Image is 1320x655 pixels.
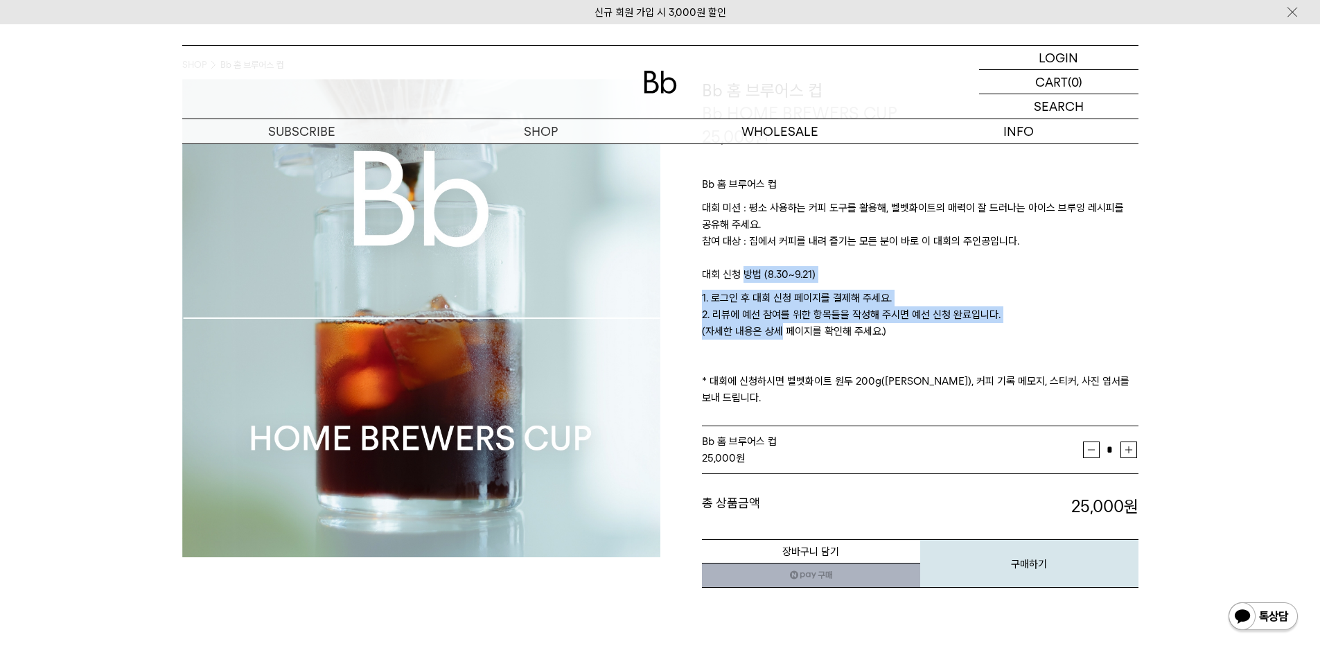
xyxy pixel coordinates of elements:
a: 신규 회원 가입 시 3,000원 할인 [595,6,726,19]
span: Bb 홈 브루어스 컵 [702,435,777,448]
a: 새창 [702,563,920,588]
strong: 25,000 [702,452,736,464]
img: 로고 [644,71,677,94]
button: 구매하기 [920,539,1138,588]
a: LOGIN [979,46,1138,70]
p: 대회 신청 방법 (8.30~9.21) [702,266,1138,290]
a: CART (0) [979,70,1138,94]
img: 카카오톡 채널 1:1 채팅 버튼 [1227,601,1299,634]
button: 감소 [1083,442,1100,458]
p: 1. 로그인 후 대회 신청 페이지를 결제해 주세요. 2. 리뷰에 예선 참여를 위한 항목들을 작성해 주시면 예선 신청 완료입니다. (자세한 내용은 상세 페이지를 확인해 주세요.... [702,290,1138,406]
a: SUBSCRIBE [182,119,421,143]
p: CART [1035,70,1068,94]
button: 장바구니 담기 [702,539,920,564]
img: Bb 홈 브루어스 컵 [182,79,660,557]
span: 원 [755,127,769,147]
b: 원 [1124,496,1138,516]
div: 원 [702,450,1083,466]
p: (0) [1068,70,1082,94]
button: 증가 [1120,442,1137,458]
strong: 25,000 [1071,496,1138,516]
a: SHOP [421,119,660,143]
p: SEARCH [1034,94,1084,119]
p: WHOLESALE [660,119,899,143]
p: LOGIN [1039,46,1078,69]
p: 대회 미션 : 평소 사용하는 커피 도구를 활용해, 벨벳화이트의 매력이 잘 드러나는 아이스 브루잉 레시피를 공유해 주세요. 참여 대상 : 집에서 커피를 내려 즐기는 모든 분이 ... [702,200,1138,266]
dt: 총 상품금액 [702,495,920,518]
p: INFO [899,119,1138,143]
p: Bb 홈 브루어스 컵 [702,176,1138,200]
